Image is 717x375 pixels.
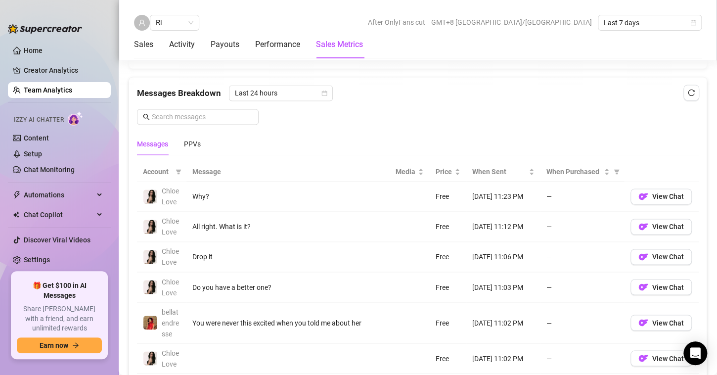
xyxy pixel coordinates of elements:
a: Settings [24,256,50,264]
span: Price [436,166,452,177]
a: Discover Viral Videos [24,236,90,244]
span: GMT+8 [GEOGRAPHIC_DATA]/[GEOGRAPHIC_DATA] [431,15,592,30]
div: Activity [169,39,195,50]
th: When Sent [466,162,540,182]
td: [DATE] 11:23 PM [466,182,540,212]
a: Setup [24,150,42,158]
span: Account [143,166,172,177]
a: OFView Chat [630,225,692,233]
span: Izzy AI Chatter [14,115,64,125]
span: calendar [321,90,327,96]
td: — [540,272,625,302]
img: OF [638,222,648,232]
td: [DATE] 11:12 PM [466,212,540,242]
a: Team Analytics [24,86,72,94]
button: Earn nowarrow-right [17,337,102,353]
a: Content [24,134,49,142]
img: ChloeLove [143,220,157,234]
div: Messages Breakdown [137,85,699,101]
span: calendar [690,20,696,26]
td: [DATE] 11:06 PM [466,242,540,272]
span: reload [688,89,695,96]
span: filter [176,169,181,175]
span: Ri [156,15,193,30]
a: OFView Chat [630,255,692,263]
span: thunderbolt [13,191,21,199]
span: search [143,113,150,120]
td: [DATE] 11:02 PM [466,343,540,374]
div: Sales [134,39,153,50]
th: Price [430,162,466,182]
span: ChloeLove [162,278,179,296]
span: When Purchased [546,166,602,177]
div: Open Intercom Messenger [683,341,707,365]
span: filter [174,164,183,179]
span: Share [PERSON_NAME] with a friend, and earn unlimited rewards [17,304,102,333]
img: OF [638,353,648,363]
span: View Chat [652,319,684,327]
td: — [540,182,625,212]
span: 🎁 Get $100 in AI Messages [17,281,102,300]
div: Drop it [192,251,384,262]
td: — [540,302,625,343]
img: bellatendresse [143,316,157,329]
div: Performance [255,39,300,50]
td: Free [430,242,466,272]
span: arrow-right [72,342,79,349]
div: Payouts [211,39,239,50]
div: Messages [137,139,168,149]
td: [DATE] 11:02 PM [466,302,540,343]
td: Free [430,343,466,374]
span: When Sent [472,166,527,177]
span: ChloeLove [162,187,179,206]
span: Last 24 hours [235,86,327,100]
div: Do you have a better one? [192,281,384,292]
button: OFView Chat [630,279,692,295]
div: All right. What is it? [192,221,384,232]
span: View Chat [652,253,684,261]
th: Media [390,162,430,182]
td: Free [430,182,466,212]
td: Free [430,272,466,302]
span: Media [396,166,416,177]
span: ChloeLove [162,349,179,368]
img: ChloeLove [143,250,157,264]
span: Earn now [40,341,68,349]
span: filter [612,164,622,179]
img: Chat Copilot [13,211,19,218]
th: When Purchased [540,162,625,182]
a: OFView Chat [630,357,692,365]
img: AI Chatter [68,111,83,126]
td: — [540,242,625,272]
a: Chat Monitoring [24,166,75,174]
div: You were never this excited when you told me about her [192,317,384,328]
img: ChloeLove [143,280,157,294]
img: OF [638,191,648,201]
span: bellatendresse [162,308,179,337]
button: OFView Chat [630,350,692,366]
td: — [540,212,625,242]
a: Creator Analytics [24,62,103,78]
img: OF [638,282,648,292]
span: user [138,19,145,26]
td: — [540,343,625,374]
img: ChloeLove [143,351,157,365]
img: OF [638,252,648,262]
input: Search messages [152,111,253,122]
button: OFView Chat [630,188,692,204]
span: filter [614,169,620,175]
span: View Chat [652,283,684,291]
img: ChloeLove [143,189,157,203]
span: Chat Copilot [24,207,94,223]
th: Message [186,162,390,182]
span: View Chat [652,354,684,362]
button: OFView Chat [630,219,692,234]
a: OFView Chat [630,285,692,293]
td: Free [430,302,466,343]
span: View Chat [652,223,684,231]
button: OFView Chat [630,315,692,330]
img: OF [638,318,648,328]
div: Sales Metrics [316,39,363,50]
img: logo-BBDzfeDw.svg [8,24,82,34]
span: Automations [24,187,94,203]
